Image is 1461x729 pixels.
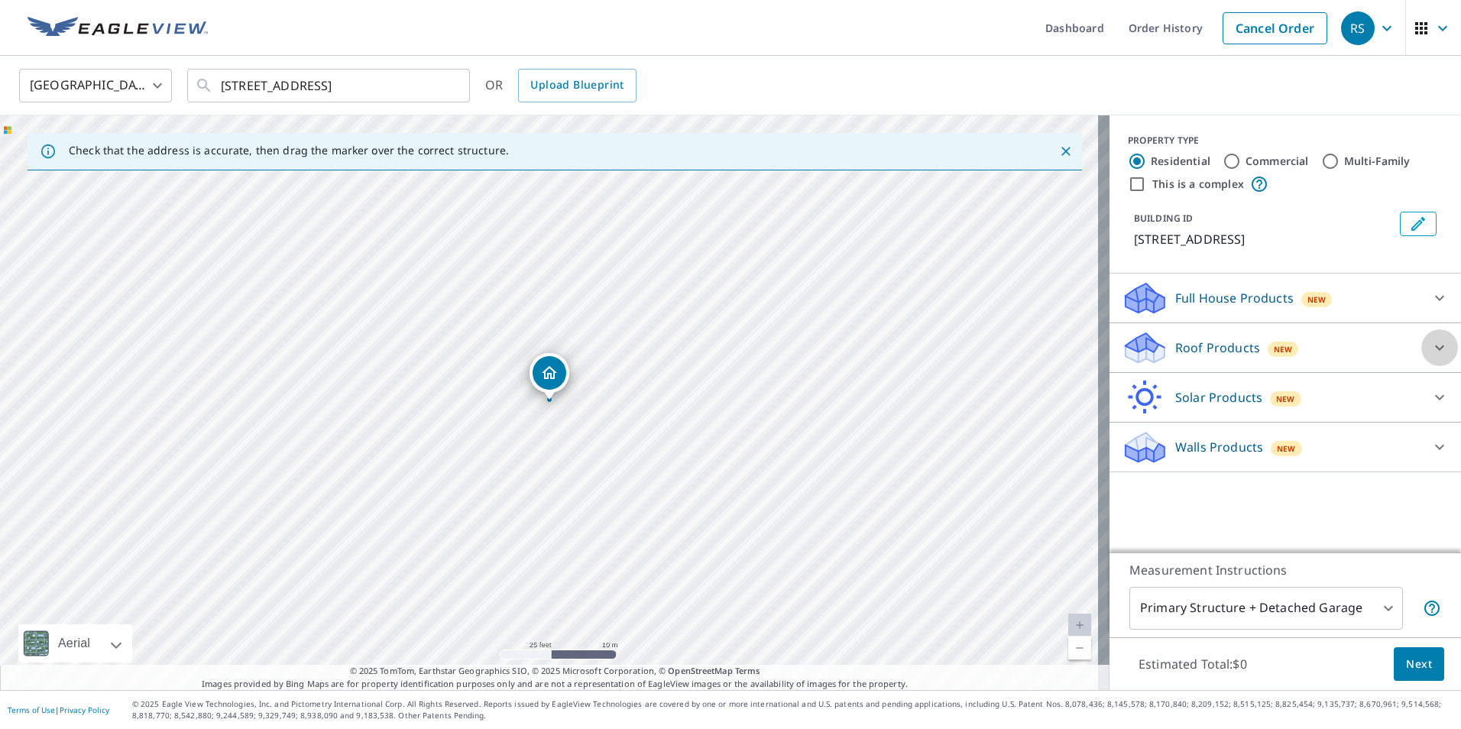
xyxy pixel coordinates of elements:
div: Aerial [53,624,95,663]
p: Roof Products [1175,339,1260,357]
a: Terms [735,665,760,676]
div: Walls ProductsNew [1122,429,1449,465]
div: OR [485,69,637,102]
div: Aerial [18,624,132,663]
label: This is a complex [1152,177,1244,192]
span: New [1274,343,1293,355]
p: BUILDING ID [1134,212,1193,225]
span: New [1276,393,1295,405]
a: Current Level 20, Zoom Out [1068,637,1091,659]
span: Upload Blueprint [530,76,624,95]
a: Current Level 20, Zoom In Disabled [1068,614,1091,637]
span: Your report will include the primary structure and a detached garage if one exists. [1423,599,1441,617]
span: Next [1406,655,1432,674]
img: EV Logo [28,17,208,40]
p: Measurement Instructions [1129,561,1441,579]
a: Privacy Policy [60,705,109,715]
span: New [1277,442,1296,455]
label: Multi-Family [1344,154,1411,169]
p: Estimated Total: $0 [1126,647,1259,681]
span: © 2025 TomTom, Earthstar Geographics SIO, © 2025 Microsoft Corporation, © [350,665,760,678]
button: Edit building 1 [1400,212,1437,236]
a: Terms of Use [8,705,55,715]
a: Cancel Order [1223,12,1327,44]
span: New [1307,293,1327,306]
p: Solar Products [1175,388,1262,407]
div: RS [1341,11,1375,45]
p: [STREET_ADDRESS] [1134,230,1394,248]
a: Upload Blueprint [518,69,636,102]
div: [GEOGRAPHIC_DATA] [19,64,172,107]
input: Search by address or latitude-longitude [221,64,439,107]
div: Full House ProductsNew [1122,280,1449,316]
p: Full House Products [1175,289,1294,307]
label: Commercial [1246,154,1309,169]
button: Close [1056,141,1076,161]
div: PROPERTY TYPE [1128,134,1443,147]
label: Residential [1151,154,1210,169]
p: Check that the address is accurate, then drag the marker over the correct structure. [69,144,509,157]
div: Solar ProductsNew [1122,379,1449,416]
a: OpenStreetMap [668,665,732,676]
p: © 2025 Eagle View Technologies, Inc. and Pictometry International Corp. All Rights Reserved. Repo... [132,698,1453,721]
div: Dropped pin, building 1, Residential property, 9740 Greenview Dr Saint Louis, MO 63126 [530,353,569,400]
div: Roof ProductsNew [1122,329,1449,366]
div: Primary Structure + Detached Garage [1129,587,1403,630]
p: | [8,705,109,714]
button: Next [1394,647,1444,682]
p: Walls Products [1175,438,1263,456]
